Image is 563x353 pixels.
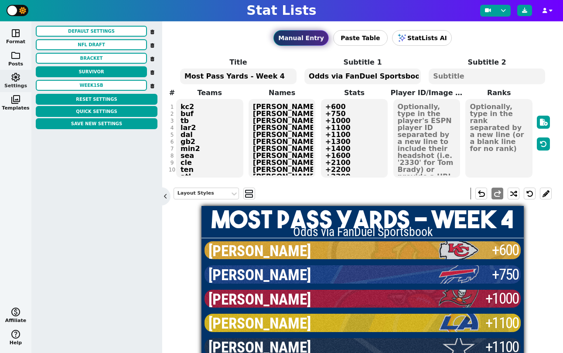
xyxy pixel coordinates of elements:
[174,88,246,98] label: Teams
[169,88,175,98] label: #
[36,53,147,64] button: BRACKET
[10,28,21,38] span: space_dashboard
[169,138,175,145] div: 6
[180,69,297,84] textarea: Most Pass Yards - Week 4
[10,329,21,339] span: help
[321,99,388,178] textarea: +600 +750 +1000 +1100 +1100 +1300 +1400 +1600 +2100 +2200 +2200 +2300
[208,291,437,308] span: [PERSON_NAME]
[201,207,524,231] h1: Most Pass Yards - Week 4
[476,188,487,199] span: undo
[169,131,175,138] div: 5
[176,99,243,178] textarea: kc2 buf tb lar2 dal gb2 min2 sea cle ten atl ari
[318,88,391,98] label: Stats
[169,124,175,131] div: 4
[10,72,21,82] span: settings
[333,30,388,46] button: Paste Table
[36,39,147,50] button: nfl draft
[492,239,519,262] span: +600
[10,94,21,105] span: photo_library
[246,88,318,98] label: Names
[475,188,487,199] button: undo
[485,312,519,335] span: +1100
[492,188,503,199] span: redo
[208,267,437,284] span: [PERSON_NAME]
[169,103,175,110] div: 1
[246,3,316,18] h1: Stat Lists
[491,188,503,199] button: redo
[201,226,524,238] h2: Odds via FanDuel Sportsbook
[36,118,157,129] button: Save New Settings
[392,30,452,46] button: StatLists AI
[273,30,329,46] button: Manual Entry
[36,94,157,105] button: Reset Settings
[300,57,425,68] label: Subtitle 1
[177,190,226,197] div: Layout Styles
[36,26,147,37] button: Default Settings
[485,287,519,310] span: +1000
[36,80,147,91] button: week1sb
[304,69,421,84] textarea: Odds via FanDuel Sportsbook
[36,66,147,77] button: SURVIVOR
[425,57,549,68] label: Subtitle 2
[463,88,535,98] label: Ranks
[169,152,175,159] div: 8
[176,57,300,68] label: Title
[390,88,463,98] label: Player ID/Image URL
[36,106,157,117] button: Quick Settings
[169,110,175,117] div: 2
[169,159,175,166] div: 9
[208,243,437,260] span: [PERSON_NAME]
[10,50,21,61] span: folder
[169,173,175,180] div: 11
[492,263,519,286] span: +750
[169,166,175,173] div: 10
[249,99,316,178] textarea: [PERSON_NAME] [PERSON_NAME] [PERSON_NAME] [PERSON_NAME] [PERSON_NAME] [PERSON_NAME] [PERSON_NAME]...
[169,145,175,152] div: 7
[169,117,175,124] div: 3
[10,307,21,317] span: monetization_on
[208,315,437,332] span: [PERSON_NAME]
